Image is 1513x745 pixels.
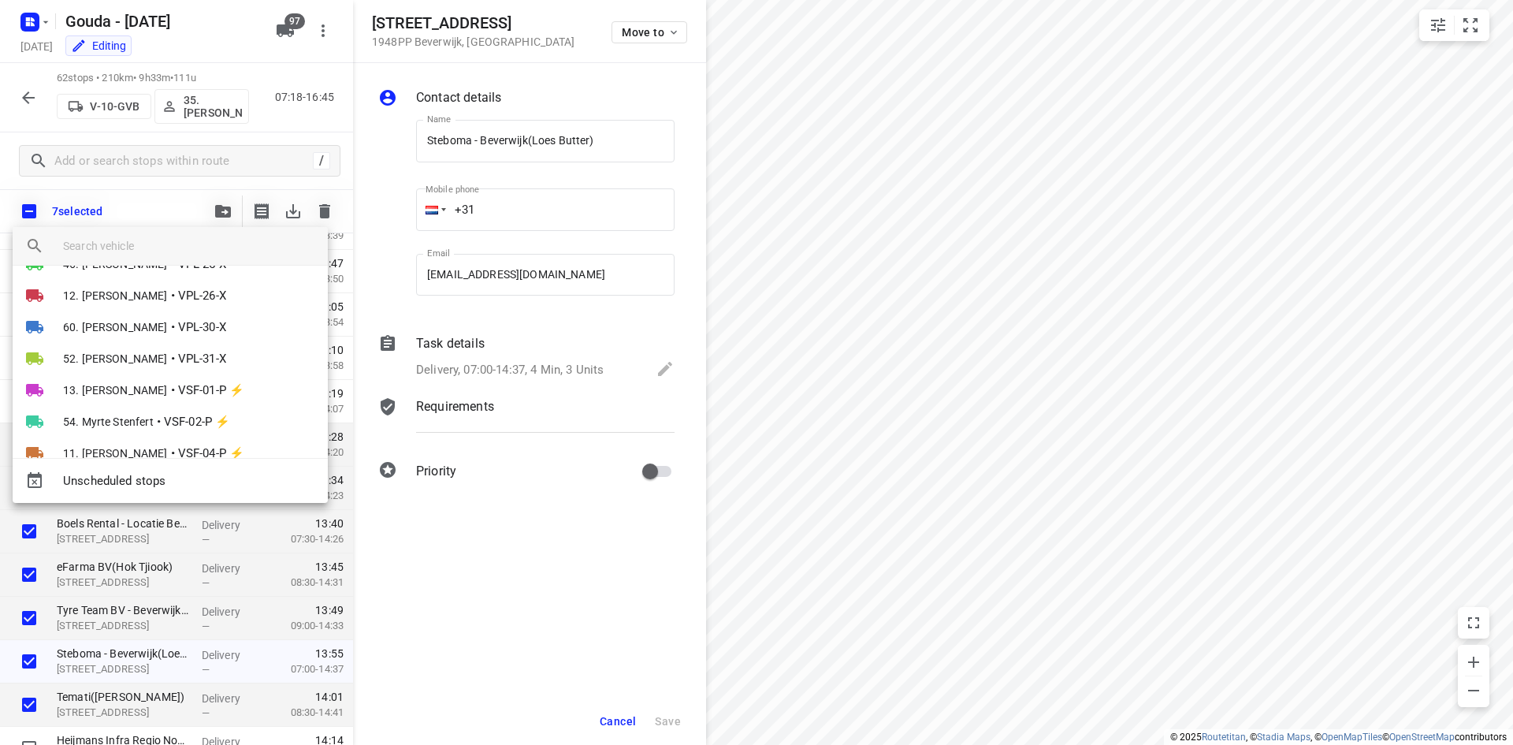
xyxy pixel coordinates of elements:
[63,351,168,367] span: 52. [PERSON_NAME]
[171,349,175,368] span: •
[157,412,161,431] span: •
[63,382,168,398] span: 13. [PERSON_NAME]
[13,227,63,265] div: Search
[63,472,315,490] span: Unscheduled stops
[164,413,230,431] span: VSF-02-P ⚡
[171,286,175,305] span: •
[63,414,154,430] span: 54. Myrte Stenfert
[171,318,175,337] span: •
[178,382,244,400] span: VSF-01-P ⚡
[178,287,226,305] span: VPL-26-X
[13,465,328,497] div: Unscheduled stops
[178,445,244,463] span: VSF-04-P ⚡
[171,381,175,400] span: •
[178,318,226,337] span: VPL-30-X
[171,444,175,463] span: •
[63,234,315,258] input: search vehicle
[63,288,168,304] span: 12. [PERSON_NAME]
[63,445,168,461] span: 11. [PERSON_NAME]
[63,319,168,335] span: 60. [PERSON_NAME]
[178,350,226,368] span: VPL-31-X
